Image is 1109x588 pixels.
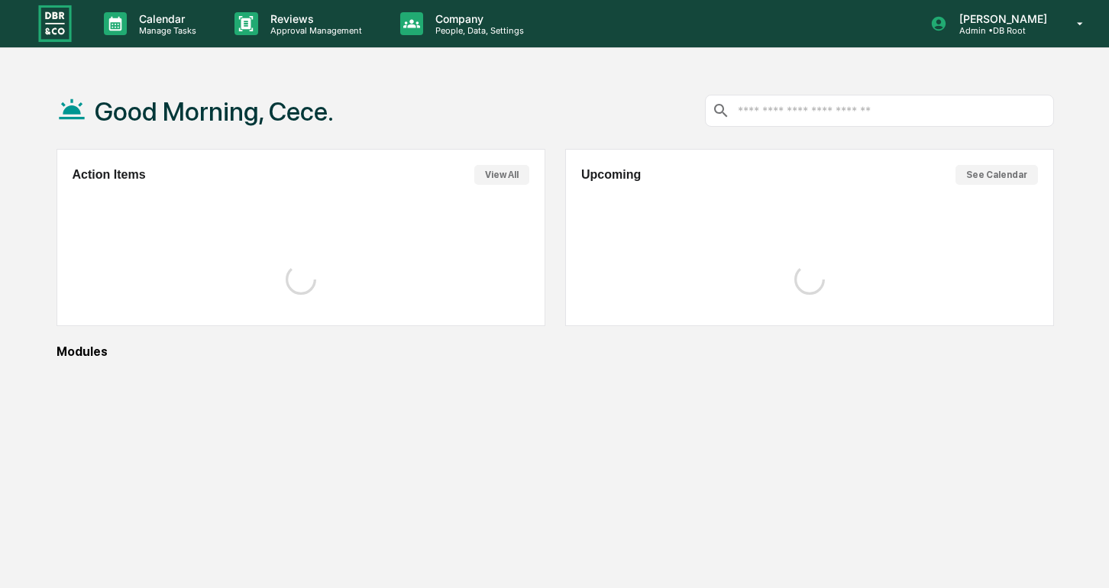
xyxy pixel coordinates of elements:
h1: Good Morning, Cece. [95,96,334,127]
p: Company [423,12,532,25]
button: See Calendar [955,165,1038,185]
p: Approval Management [258,25,370,36]
div: Modules [57,344,1055,359]
img: logo [37,3,73,44]
button: View All [474,165,529,185]
p: Manage Tasks [127,25,204,36]
p: [PERSON_NAME] [947,12,1055,25]
p: Reviews [258,12,370,25]
p: Calendar [127,12,204,25]
h2: Upcoming [581,168,641,182]
p: People, Data, Settings [423,25,532,36]
p: Admin • DB Root [947,25,1055,36]
h2: Action Items [73,168,146,182]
